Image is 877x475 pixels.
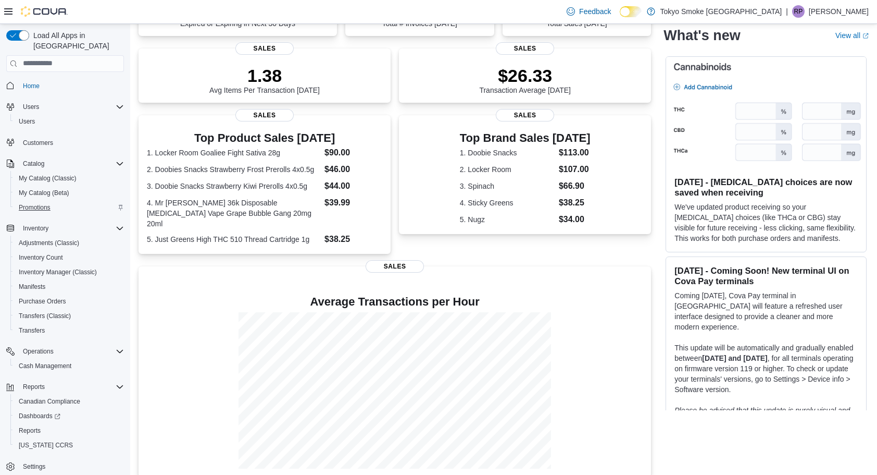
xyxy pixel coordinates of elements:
span: Transfers [15,324,124,337]
span: Feedback [579,6,611,17]
span: Manifests [19,283,45,291]
button: Reports [10,423,128,438]
span: Reports [19,427,41,435]
span: Reports [23,383,45,391]
p: This update will be automatically and gradually enabled between , for all terminals operating on ... [674,343,858,395]
div: Transaction Average [DATE] [479,65,571,94]
a: Canadian Compliance [15,395,84,408]
svg: External link [862,33,869,39]
dd: $44.00 [324,180,382,192]
dd: $66.90 [559,180,591,192]
button: Home [2,78,128,93]
dd: $107.00 [559,163,591,176]
dt: 4. Sticky Greens [460,198,555,208]
a: Feedback [562,1,615,22]
dd: $34.00 [559,213,591,226]
span: Users [15,115,124,128]
span: Home [19,79,124,92]
a: Purchase Orders [15,295,70,308]
button: Purchase Orders [10,294,128,309]
p: | [786,5,788,18]
button: Operations [2,344,128,359]
span: Settings [23,462,45,471]
span: Catalog [23,160,44,168]
a: Customers [19,137,57,149]
span: Inventory Manager (Classic) [19,268,97,276]
a: Users [15,115,39,128]
span: Inventory Count [19,253,63,262]
span: Load All Apps in [GEOGRAPHIC_DATA] [29,30,124,51]
div: Ruchit Patel [792,5,805,18]
dt: 2. Doobies Snacks Strawberry Frost Prerolls 4x0.5g [147,164,320,175]
span: Cash Management [19,362,71,370]
h3: [DATE] - [MEDICAL_DATA] choices are now saved when receiving [674,177,858,198]
p: We've updated product receiving so your [MEDICAL_DATA] choices (like THCa or CBG) stay visible fo... [674,202,858,243]
span: Purchase Orders [15,295,124,308]
dt: 5. Nugz [460,214,555,225]
button: Users [2,100,128,114]
span: Washington CCRS [15,439,124,452]
span: Dashboards [19,412,60,420]
a: My Catalog (Classic) [15,172,81,185]
button: Reports [2,380,128,394]
a: Cash Management [15,360,76,372]
span: [US_STATE] CCRS [19,441,73,449]
span: Adjustments (Classic) [15,237,124,249]
button: Catalog [2,156,128,171]
img: Cova [21,6,68,17]
span: Reports [19,381,124,393]
button: Reports [19,381,49,393]
span: My Catalog (Classic) [19,174,77,182]
p: Coming [DATE], Cova Pay terminal in [GEOGRAPHIC_DATA] will feature a refreshed user interface des... [674,290,858,332]
button: Inventory Manager (Classic) [10,265,128,279]
h3: [DATE] - Coming Soon! New terminal UI on Cova Pay terminals [674,265,858,286]
span: Adjustments (Classic) [19,239,79,247]
button: Transfers [10,323,128,338]
span: Operations [23,347,54,356]
dd: $113.00 [559,147,591,159]
a: Home [19,80,44,92]
button: Inventory [2,221,128,236]
h3: Top Product Sales [DATE] [147,132,382,144]
dt: 3. Doobie Snacks Strawberry Kiwi Prerolls 4x0.5g [147,181,320,191]
span: RP [794,5,803,18]
span: My Catalog (Beta) [15,187,124,199]
p: $26.33 [479,65,571,86]
span: Customers [19,136,124,149]
dd: $39.99 [324,197,382,209]
span: Dashboards [15,410,124,422]
span: My Catalog (Classic) [15,172,124,185]
h2: What's new [663,27,740,44]
span: Promotions [15,201,124,214]
h3: Top Brand Sales [DATE] [460,132,591,144]
dt: 5. Just Greens High THC 510 Thread Cartridge 1g [147,234,320,245]
strong: [DATE] and [DATE] [702,354,767,362]
button: Customers [2,135,128,150]
button: My Catalog (Beta) [10,186,128,200]
a: Promotions [15,201,55,214]
button: Users [10,114,128,129]
dt: 2. Locker Room [460,164,555,175]
span: Sales [496,42,554,55]
span: Users [19,101,124,113]
em: Please be advised that this update is purely visual and does not impact payment functionality. [674,406,850,425]
span: Inventory [19,222,124,235]
span: Sales [235,42,294,55]
a: Manifests [15,281,49,293]
span: Customers [23,139,53,147]
dd: $90.00 [324,147,382,159]
span: Home [23,82,40,90]
a: [US_STATE] CCRS [15,439,77,452]
span: Reports [15,424,124,437]
button: Transfers (Classic) [10,309,128,323]
span: Catalog [19,157,124,170]
button: Users [19,101,43,113]
span: Canadian Compliance [15,395,124,408]
a: Settings [19,460,49,473]
a: My Catalog (Beta) [15,187,73,199]
button: [US_STATE] CCRS [10,438,128,453]
dt: 3. Spinach [460,181,555,191]
dd: $38.25 [324,233,382,246]
dd: $46.00 [324,163,382,176]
